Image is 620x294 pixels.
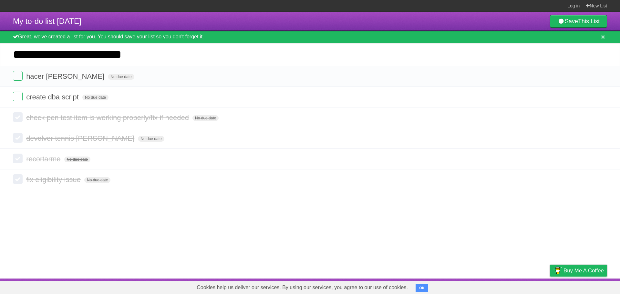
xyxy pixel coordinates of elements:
span: Cookies help us deliver our services. By using our services, you agree to our use of cookies. [190,281,414,294]
a: Suggest a feature [566,280,607,292]
a: Terms [520,280,534,292]
b: This List [578,18,600,25]
label: Done [13,112,23,122]
a: SaveThis List [550,15,607,28]
label: Done [13,174,23,184]
span: No due date [138,136,164,142]
span: No due date [108,74,134,80]
span: fix eligibility issue [26,176,82,184]
label: Done [13,71,23,81]
label: Done [13,133,23,143]
span: Buy me a coffee [563,265,604,276]
a: Privacy [542,280,558,292]
span: My to-do list [DATE] [13,17,81,25]
span: recortarme [26,155,62,163]
span: No due date [82,95,108,100]
span: No due date [192,115,219,121]
a: About [464,280,478,292]
span: check pen test item is working properly/fix if needed [26,114,191,122]
button: OK [416,284,428,292]
span: No due date [84,177,110,183]
span: devolver tennis [PERSON_NAME] [26,134,136,142]
a: Developers [485,280,512,292]
img: Buy me a coffee [553,265,562,276]
span: hacer [PERSON_NAME] [26,72,106,80]
span: No due date [64,157,90,162]
label: Done [13,92,23,101]
span: create dba script [26,93,80,101]
label: Done [13,154,23,163]
a: Buy me a coffee [550,265,607,277]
